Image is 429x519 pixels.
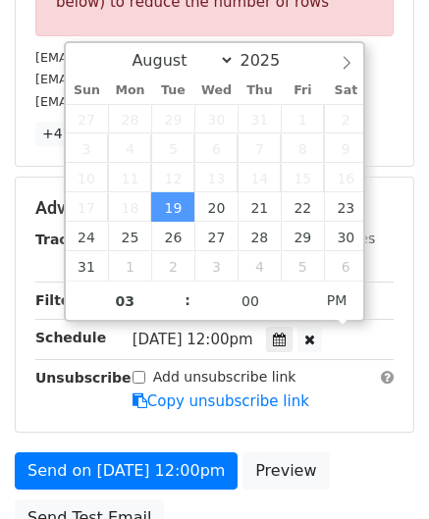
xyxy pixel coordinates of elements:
[281,163,324,192] span: August 15, 2025
[35,94,254,109] small: [EMAIL_ADDRESS][DOMAIN_NAME]
[108,163,151,192] span: August 11, 2025
[35,292,85,308] strong: Filters
[66,163,109,192] span: August 10, 2025
[151,133,194,163] span: August 5, 2025
[235,51,305,70] input: Year
[66,251,109,281] span: August 31, 2025
[15,452,238,490] a: Send on [DATE] 12:00pm
[238,84,281,97] span: Thu
[66,282,186,321] input: Hour
[190,282,310,321] input: Minute
[324,192,367,222] span: August 23, 2025
[153,367,296,388] label: Add unsubscribe link
[35,122,118,146] a: +47 more
[151,163,194,192] span: August 12, 2025
[66,84,109,97] span: Sun
[281,251,324,281] span: September 5, 2025
[35,232,101,247] strong: Tracking
[324,133,367,163] span: August 9, 2025
[194,133,238,163] span: August 6, 2025
[133,392,309,410] a: Copy unsubscribe link
[238,133,281,163] span: August 7, 2025
[66,133,109,163] span: August 3, 2025
[194,163,238,192] span: August 13, 2025
[281,192,324,222] span: August 22, 2025
[108,84,151,97] span: Mon
[324,222,367,251] span: August 30, 2025
[108,133,151,163] span: August 4, 2025
[194,192,238,222] span: August 20, 2025
[35,330,106,345] strong: Schedule
[35,72,254,86] small: [EMAIL_ADDRESS][DOMAIN_NAME]
[194,84,238,97] span: Wed
[324,251,367,281] span: September 6, 2025
[66,104,109,133] span: July 27, 2025
[108,251,151,281] span: September 1, 2025
[331,425,429,519] iframe: Chat Widget
[151,192,194,222] span: August 19, 2025
[151,84,194,97] span: Tue
[151,251,194,281] span: September 2, 2025
[108,192,151,222] span: August 18, 2025
[238,222,281,251] span: August 28, 2025
[238,192,281,222] span: August 21, 2025
[310,281,364,320] span: Click to toggle
[238,104,281,133] span: July 31, 2025
[133,331,253,348] span: [DATE] 12:00pm
[324,163,367,192] span: August 16, 2025
[242,452,329,490] a: Preview
[281,84,324,97] span: Fri
[281,133,324,163] span: August 8, 2025
[66,222,109,251] span: August 24, 2025
[35,50,254,65] small: [EMAIL_ADDRESS][DOMAIN_NAME]
[238,163,281,192] span: August 14, 2025
[194,104,238,133] span: July 30, 2025
[108,222,151,251] span: August 25, 2025
[35,370,132,386] strong: Unsubscribe
[151,222,194,251] span: August 26, 2025
[238,251,281,281] span: September 4, 2025
[185,281,190,320] span: :
[281,104,324,133] span: August 1, 2025
[281,222,324,251] span: August 29, 2025
[194,222,238,251] span: August 27, 2025
[151,104,194,133] span: July 29, 2025
[108,104,151,133] span: July 28, 2025
[324,84,367,97] span: Sat
[324,104,367,133] span: August 2, 2025
[35,197,394,219] h5: Advanced
[66,192,109,222] span: August 17, 2025
[194,251,238,281] span: September 3, 2025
